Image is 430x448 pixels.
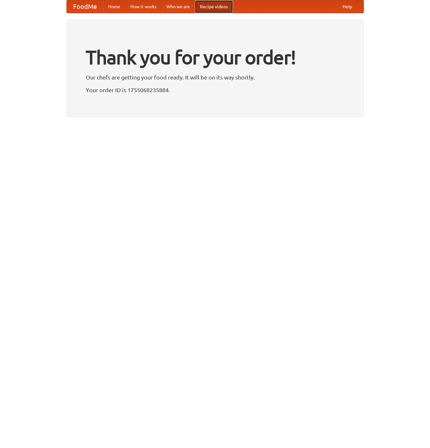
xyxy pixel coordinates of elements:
[125,0,161,13] a: How it works
[161,0,195,13] a: Who we are
[67,0,103,13] a: FoodMe
[338,0,357,13] a: Help
[86,73,345,82] p: Our chefs are getting your food ready. It will be on its way shortly.
[195,0,233,13] a: Recipe videos
[86,42,345,73] h1: Thank you for your order!
[103,0,125,13] a: Home
[86,85,345,95] p: Your order ID is 1755068235884.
